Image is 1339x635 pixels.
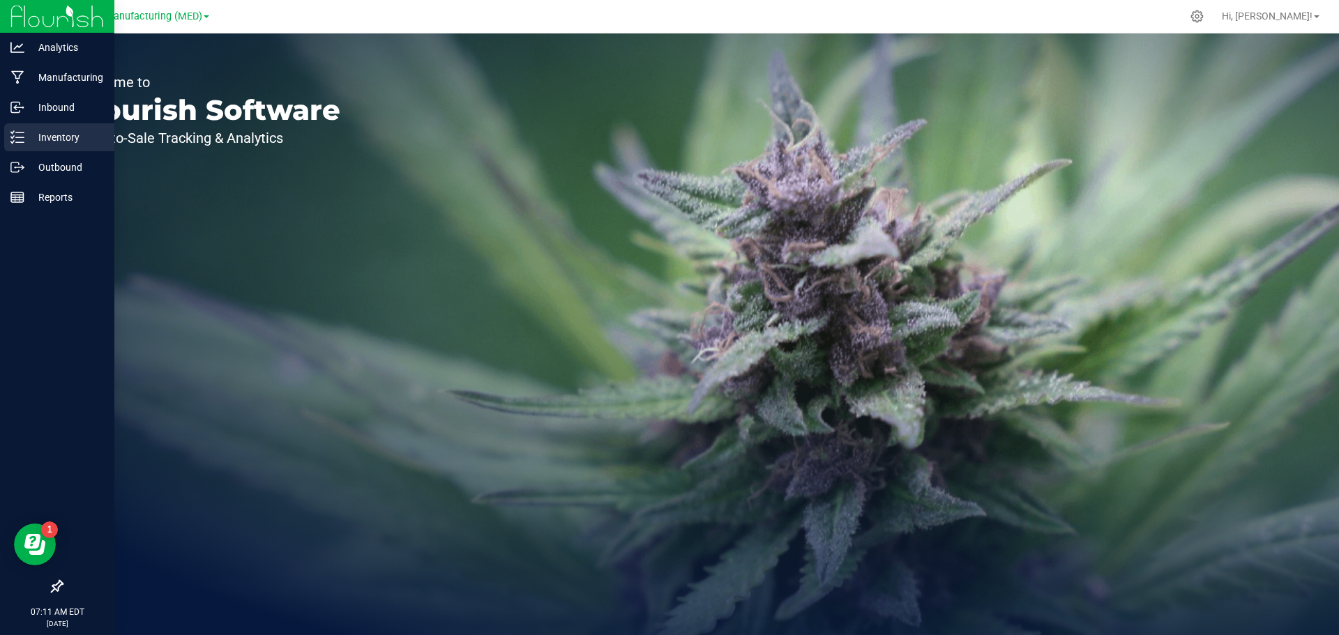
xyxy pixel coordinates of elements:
[24,69,108,86] p: Manufacturing
[24,129,108,146] p: Inventory
[10,70,24,84] inline-svg: Manufacturing
[75,75,340,89] p: Welcome to
[14,523,56,565] iframe: Resource center
[24,39,108,56] p: Analytics
[10,130,24,144] inline-svg: Inventory
[6,618,108,629] p: [DATE]
[24,159,108,176] p: Outbound
[75,96,340,124] p: Flourish Software
[10,40,24,54] inline-svg: Analytics
[10,100,24,114] inline-svg: Inbound
[24,99,108,116] p: Inbound
[1188,10,1206,23] div: Manage settings
[41,521,58,538] iframe: Resource center unread badge
[76,10,202,22] span: Stash Manufacturing (MED)
[10,160,24,174] inline-svg: Outbound
[24,189,108,206] p: Reports
[75,131,340,145] p: Seed-to-Sale Tracking & Analytics
[6,606,108,618] p: 07:11 AM EDT
[10,190,24,204] inline-svg: Reports
[1222,10,1312,22] span: Hi, [PERSON_NAME]!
